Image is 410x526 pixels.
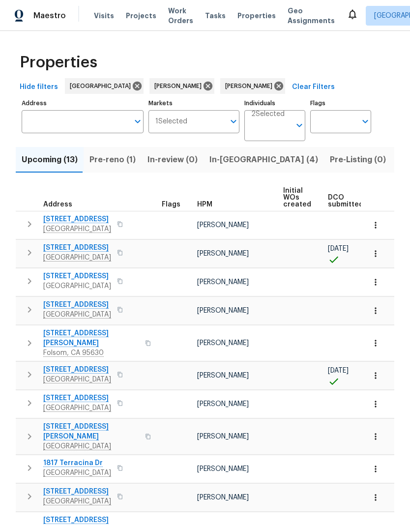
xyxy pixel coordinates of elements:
[292,81,335,93] span: Clear Filters
[237,11,276,21] span: Properties
[154,81,205,91] span: [PERSON_NAME]
[197,279,249,286] span: [PERSON_NAME]
[126,11,156,21] span: Projects
[209,153,318,167] span: In-[GEOGRAPHIC_DATA] (4)
[43,281,111,291] span: [GEOGRAPHIC_DATA]
[227,115,240,128] button: Open
[89,153,136,167] span: Pre-reno (1)
[328,245,349,252] span: [DATE]
[283,187,311,208] span: Initial WOs created
[131,115,145,128] button: Open
[251,110,285,118] span: 2 Selected
[155,117,187,126] span: 1 Selected
[197,222,249,229] span: [PERSON_NAME]
[22,100,144,106] label: Address
[43,271,111,281] span: [STREET_ADDRESS]
[197,494,249,501] span: [PERSON_NAME]
[22,153,78,167] span: Upcoming (13)
[162,201,180,208] span: Flags
[70,81,135,91] span: [GEOGRAPHIC_DATA]
[197,466,249,472] span: [PERSON_NAME]
[65,78,144,94] div: [GEOGRAPHIC_DATA]
[16,78,62,96] button: Hide filters
[358,115,372,128] button: Open
[94,11,114,21] span: Visits
[205,12,226,19] span: Tasks
[20,58,97,67] span: Properties
[288,6,335,26] span: Geo Assignments
[330,153,386,167] span: Pre-Listing (0)
[197,250,249,257] span: [PERSON_NAME]
[310,100,371,106] label: Flags
[147,153,198,167] span: In-review (0)
[197,433,249,440] span: [PERSON_NAME]
[328,194,363,208] span: DCO submitted
[288,78,339,96] button: Clear Filters
[225,81,276,91] span: [PERSON_NAME]
[33,11,66,21] span: Maestro
[168,6,193,26] span: Work Orders
[244,100,305,106] label: Individuals
[220,78,285,94] div: [PERSON_NAME]
[197,307,249,314] span: [PERSON_NAME]
[20,81,58,93] span: Hide filters
[148,100,240,106] label: Markets
[328,367,349,374] span: [DATE]
[293,118,306,132] button: Open
[197,340,249,347] span: [PERSON_NAME]
[197,401,249,408] span: [PERSON_NAME]
[149,78,214,94] div: [PERSON_NAME]
[43,201,72,208] span: Address
[197,201,212,208] span: HPM
[197,372,249,379] span: [PERSON_NAME]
